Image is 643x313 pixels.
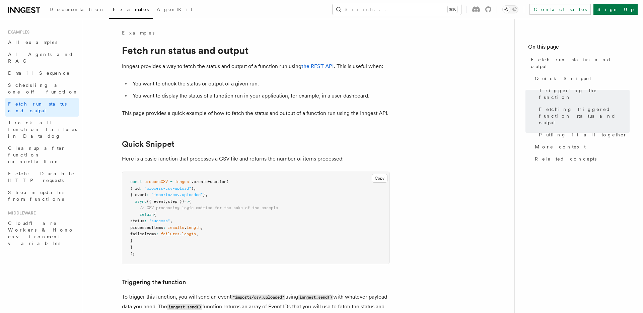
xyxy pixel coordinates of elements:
button: Search...⌘K [333,4,461,15]
span: : [147,192,149,197]
span: Related concepts [535,155,596,162]
span: : [156,232,158,236]
span: } [191,186,194,191]
code: inngest.send() [298,295,333,300]
span: { event [130,192,147,197]
a: Fetch run status and output [528,54,630,72]
p: This page provides a quick example of how to fetch the status and output of a function run using ... [122,109,390,118]
span: step }) [168,199,184,204]
code: "imports/csv.uploaded" [231,295,285,300]
span: ({ event [147,199,165,204]
span: // CSV processing logic omitted for the sake of the example [140,205,278,210]
a: Related concepts [532,153,630,165]
a: Examples [109,2,153,19]
span: Scheduling a one-off function [8,82,78,95]
a: Quick Snippet [122,139,174,149]
span: . [184,225,187,230]
span: , [205,192,208,197]
a: Quick Snippet [532,72,630,84]
span: inngest [175,179,191,184]
span: Fetch run status and output [531,56,630,70]
span: , [194,186,196,191]
span: return [140,212,154,217]
span: ( [226,179,229,184]
span: "success" [149,218,170,223]
span: = [170,179,172,184]
span: Fetching triggered function status and output [539,106,630,126]
a: Sign Up [593,4,638,15]
span: { [189,199,191,204]
span: ); [130,251,135,256]
span: , [170,218,172,223]
span: processCSV [144,179,168,184]
span: } [130,238,133,243]
span: failedItems [130,232,156,236]
span: status [130,218,144,223]
span: AI Agents and RAG [8,52,73,64]
a: AgentKit [153,2,196,18]
li: You want to check the status or output of a given run. [131,79,390,88]
span: length [187,225,201,230]
a: Fetch run status and output [5,98,79,117]
span: .createFunction [191,179,226,184]
a: All examples [5,36,79,48]
span: length [182,232,196,236]
a: Cloudflare Workers & Hono environment variables [5,217,79,249]
a: Examples [122,29,154,36]
span: "imports/csv.uploaded" [151,192,203,197]
h4: On this page [528,43,630,54]
span: AgentKit [157,7,192,12]
a: Fetching triggered function status and output [536,103,630,129]
span: Fetch run status and output [8,101,67,113]
span: "process-csv-upload" [144,186,191,191]
span: Examples [113,7,149,12]
span: . [180,232,182,236]
span: Email Sequence [8,70,70,76]
p: Here is a basic function that processes a CSV file and returns the number of items processed: [122,154,390,164]
span: results [168,225,184,230]
span: More context [535,143,586,150]
span: Cleanup after function cancellation [8,145,65,164]
span: } [203,192,205,197]
span: } [130,245,133,249]
span: Documentation [50,7,105,12]
p: Inngest provides a way to fetch the status and output of a function run using . This is useful when: [122,62,390,71]
span: : [140,186,142,191]
span: Triggering the function [539,87,630,101]
span: failures [161,232,180,236]
span: async [135,199,147,204]
span: Putting it all together [539,131,627,138]
span: Quick Snippet [535,75,591,82]
span: const [130,179,142,184]
span: Stream updates from functions [8,190,64,202]
button: Toggle dark mode [502,5,518,13]
a: Triggering the function [122,277,186,287]
span: { id [130,186,140,191]
a: Track all function failures in Datadog [5,117,79,142]
span: , [165,199,168,204]
span: Middleware [5,210,36,216]
span: Track all function failures in Datadog [8,120,77,139]
a: Contact sales [529,4,591,15]
a: AI Agents and RAG [5,48,79,67]
span: All examples [8,40,57,45]
span: processedItems [130,225,163,230]
a: Scheduling a one-off function [5,79,79,98]
h1: Fetch run status and output [122,44,390,56]
a: Fetch: Durable HTTP requests [5,168,79,186]
a: the REST API [301,63,334,69]
a: Stream updates from functions [5,186,79,205]
a: Cleanup after function cancellation [5,142,79,168]
span: , [196,232,198,236]
span: : [144,218,147,223]
span: : [163,225,165,230]
code: inngest.send() [167,304,202,310]
a: Putting it all together [536,129,630,141]
span: Fetch: Durable HTTP requests [8,171,75,183]
span: , [201,225,203,230]
a: Triggering the function [536,84,630,103]
button: Copy [372,174,387,183]
span: { [154,212,156,217]
li: You want to display the status of a function run in your application, for example, in a user dash... [131,91,390,101]
span: => [184,199,189,204]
